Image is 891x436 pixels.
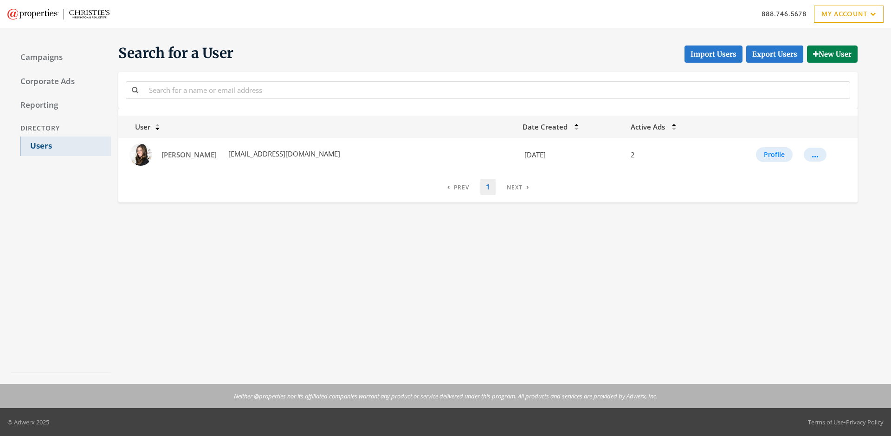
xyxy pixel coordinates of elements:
[129,143,152,166] img: Nicole Dahl profile
[808,418,844,426] a: Terms of Use
[631,122,665,131] span: Active Ads
[11,96,111,115] a: Reporting
[7,417,49,427] p: © Adwerx 2025
[804,148,826,162] button: ...
[625,138,715,171] td: 2
[517,138,625,171] td: [DATE]
[807,46,858,63] button: New User
[226,149,340,158] span: [EMAIL_ADDRESS][DOMAIN_NAME]
[762,9,807,19] a: 888.746.5678
[746,46,803,63] a: Export Users
[846,418,884,426] a: Privacy Policy
[143,81,850,98] input: Search for a name or email address
[161,150,217,159] span: [PERSON_NAME]
[814,6,884,23] a: My Account
[7,9,110,20] img: Adwerx
[756,147,793,162] button: Profile
[523,122,568,131] span: Date Created
[812,154,819,155] div: ...
[124,122,150,131] span: User
[11,120,111,137] div: Directory
[442,179,535,195] nav: pagination
[155,146,223,163] a: [PERSON_NAME]
[118,44,233,63] span: Search for a User
[11,72,111,91] a: Corporate Ads
[684,46,742,63] button: Import Users
[480,179,496,195] a: 1
[11,48,111,67] a: Campaigns
[20,137,111,156] a: Users
[234,391,658,401] p: Neither @properties nor its affiliated companies warrant any product or service delivered under t...
[132,86,138,93] i: Search for a name or email address
[808,417,884,427] div: •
